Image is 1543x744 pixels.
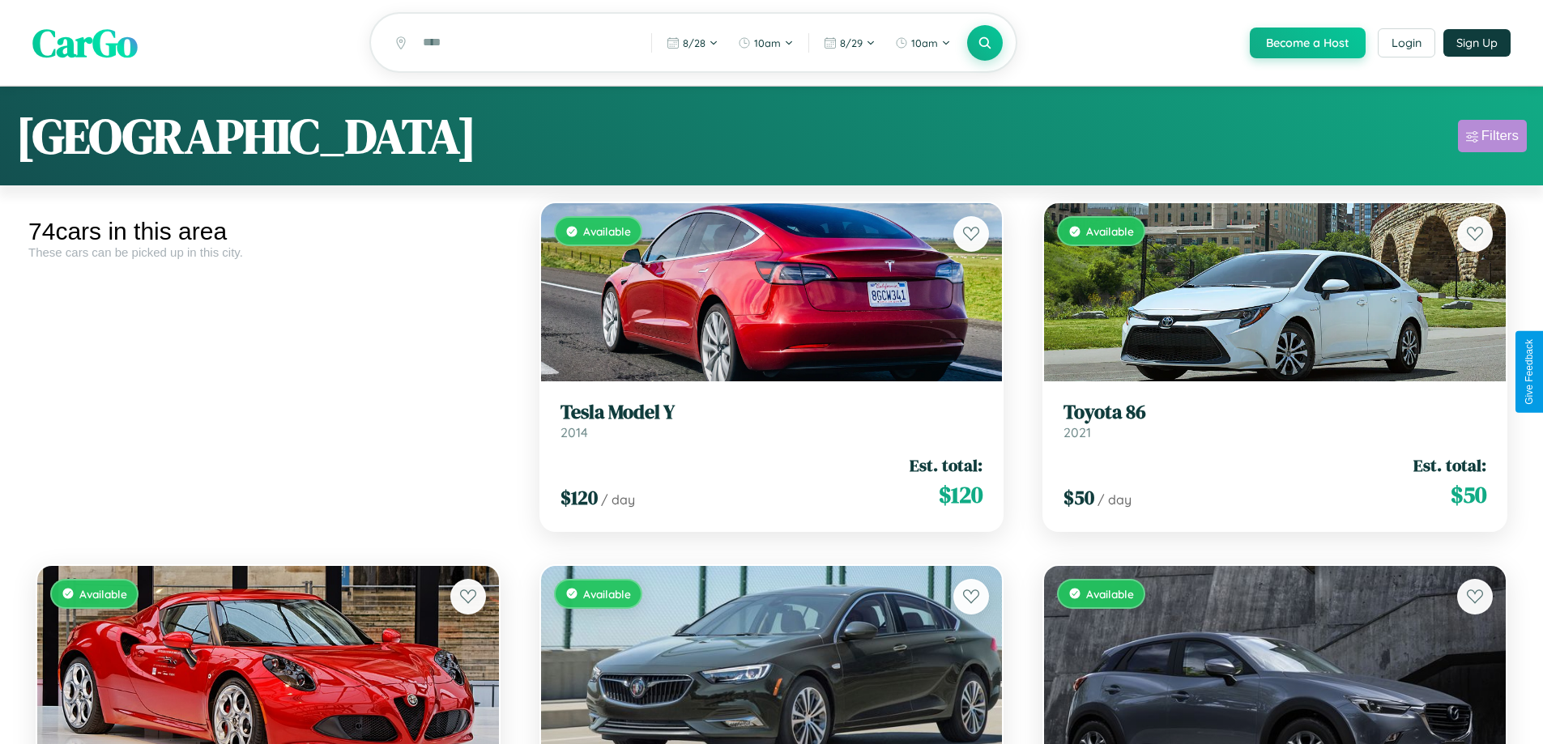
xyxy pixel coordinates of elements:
[939,478,982,511] span: $ 120
[1524,339,1535,405] div: Give Feedback
[1413,453,1486,477] span: Est. total:
[887,30,959,56] button: 10am
[28,218,508,245] div: 74 cars in this area
[1378,28,1435,57] button: Login
[1451,478,1486,511] span: $ 50
[561,424,588,440] span: 2014
[816,30,884,56] button: 8/29
[1458,120,1527,152] button: Filters
[754,36,781,49] span: 10am
[1063,484,1094,511] span: $ 50
[1063,401,1486,424] h3: Toyota 86
[730,30,802,56] button: 10am
[1443,29,1511,57] button: Sign Up
[1086,224,1134,238] span: Available
[561,401,983,424] h3: Tesla Model Y
[601,491,635,508] span: / day
[1086,587,1134,601] span: Available
[1098,491,1132,508] span: / day
[583,587,631,601] span: Available
[840,36,863,49] span: 8 / 29
[1063,401,1486,440] a: Toyota 862021
[561,484,598,511] span: $ 120
[32,16,138,70] span: CarGo
[659,30,727,56] button: 8/28
[79,587,127,601] span: Available
[1250,28,1366,58] button: Become a Host
[561,401,983,440] a: Tesla Model Y2014
[28,245,508,259] div: These cars can be picked up in this city.
[583,224,631,238] span: Available
[1063,424,1091,440] span: 2021
[1481,128,1519,144] div: Filters
[16,103,476,169] h1: [GEOGRAPHIC_DATA]
[911,36,938,49] span: 10am
[683,36,705,49] span: 8 / 28
[910,453,982,477] span: Est. total:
